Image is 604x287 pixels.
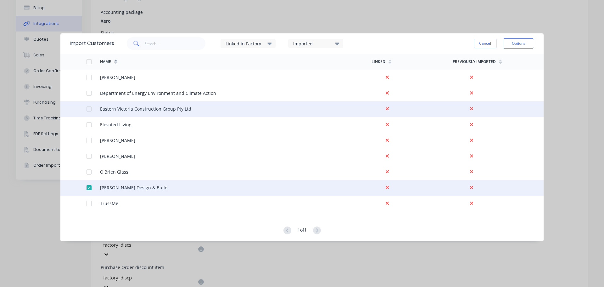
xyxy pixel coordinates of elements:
div: [PERSON_NAME] [100,137,135,144]
button: Options [503,38,534,49]
button: Cancel [474,39,496,48]
div: Eastern Victoria Construction Group Pty Ltd [100,106,191,112]
div: Import Customers [70,40,114,47]
div: Linked [372,59,385,65]
div: 1 of 1 [298,227,307,235]
input: Search... [144,37,206,50]
div: [PERSON_NAME] [100,74,135,81]
div: TrussMe [100,200,118,207]
div: Previously Imported [453,59,496,65]
div: Linked in Factory [226,40,265,47]
div: Imported [293,40,333,47]
div: [PERSON_NAME] Design & Build [100,184,168,191]
div: Name [100,59,111,65]
div: O'Brien Glass [100,169,128,175]
div: [PERSON_NAME] [100,153,135,159]
div: Department of Energy Environment and Climate Action [100,90,216,96]
div: Elevated Living [100,121,131,128]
